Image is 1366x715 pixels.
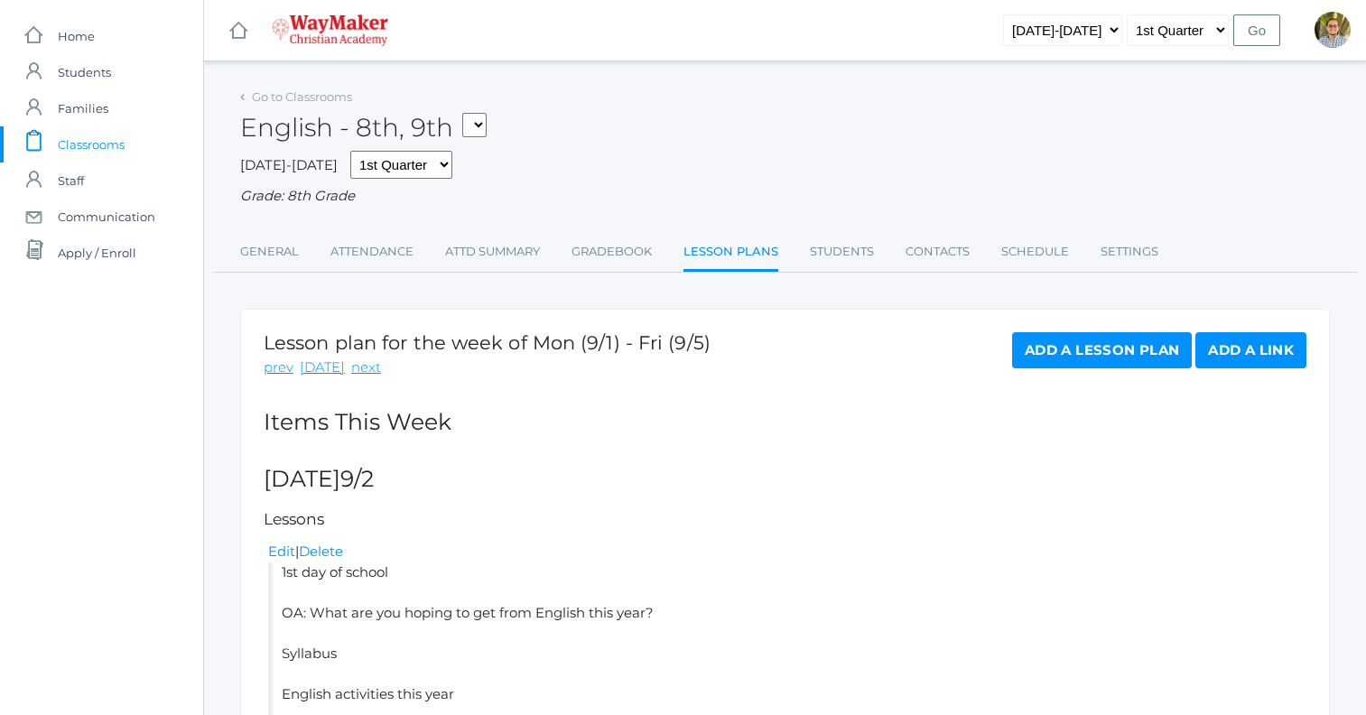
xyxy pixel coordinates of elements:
a: [DATE] [300,357,345,378]
div: | [268,542,1306,562]
a: Lesson Plans [683,234,778,273]
a: Settings [1101,234,1158,270]
h1: Lesson plan for the week of Mon (9/1) - Fri (9/5) [264,332,711,353]
a: General [240,234,299,270]
span: Staff [58,162,84,199]
h2: [DATE] [264,467,1306,492]
div: Grade: 8th Grade [240,186,1330,207]
h5: Lessons [264,511,1306,528]
a: Edit [268,543,295,560]
a: Students [810,234,874,270]
span: Apply / Enroll [58,235,136,271]
a: Schedule [1001,234,1069,270]
a: Go to Classrooms [252,89,352,104]
a: next [351,357,381,378]
span: Families [58,90,108,126]
span: Communication [58,199,155,235]
span: 9/2 [340,465,374,492]
span: Home [58,18,95,54]
a: Delete [299,543,343,560]
span: [DATE]-[DATE] [240,156,338,173]
a: prev [264,357,293,378]
div: Kylen Braileanu [1315,12,1351,48]
img: waymaker-logo-stack-white-1602f2b1af18da31a5905e9982d058868370996dac5278e84edea6dabf9a3315.png [272,14,388,46]
span: Students [58,54,111,90]
input: Go [1233,14,1280,46]
h2: Items This Week [264,410,1306,435]
a: Attd Summary [445,234,540,270]
a: Gradebook [571,234,652,270]
a: Add a Link [1195,332,1306,368]
span: Classrooms [58,126,125,162]
a: Contacts [906,234,970,270]
h2: English - 8th, 9th [240,114,487,142]
a: Add a Lesson Plan [1012,332,1192,368]
a: Attendance [330,234,414,270]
